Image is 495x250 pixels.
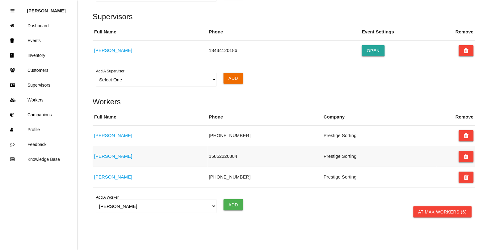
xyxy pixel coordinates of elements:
p: Rosie Blandino [27,3,66,13]
a: Events [0,33,77,48]
a: Customers [0,63,77,78]
div: Close [10,3,15,18]
a: [PERSON_NAME] [94,48,132,53]
h5: Supervisors [93,12,475,21]
a: [PERSON_NAME] [94,133,132,138]
th: Remove [454,109,475,125]
th: Phone [208,109,322,125]
td: Prestige Sorting [322,125,437,146]
a: Workers [0,93,77,107]
th: Phone [208,24,361,40]
a: Inventory [0,48,77,63]
a: Dashboard [0,18,77,33]
a: At Max Workers (6) [413,206,472,218]
label: Add A Supervisor [96,68,124,74]
td: 15862226384 [208,146,322,167]
a: [PERSON_NAME] [94,153,132,159]
label: Add A Worker [96,195,119,200]
th: Full Name [93,109,208,125]
td: 18434120186 [208,40,361,61]
td: Prestige Sorting [322,146,437,167]
td: [PHONE_NUMBER] [208,125,322,146]
td: [PHONE_NUMBER] [208,167,322,187]
th: Company [322,109,437,125]
button: Open [362,45,385,56]
a: Profile [0,122,77,137]
td: Prestige Sorting [322,167,437,187]
a: [PERSON_NAME] [94,174,132,179]
th: Event Settings [360,24,432,40]
input: Add [224,73,243,84]
a: Knowledge Base [0,152,77,167]
a: Companions [0,107,77,122]
a: Supervisors [0,78,77,93]
th: Full Name [93,24,208,40]
input: Add [224,199,243,210]
a: Feedback [0,137,77,152]
h5: Workers [93,97,475,106]
th: Remove [454,24,475,40]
